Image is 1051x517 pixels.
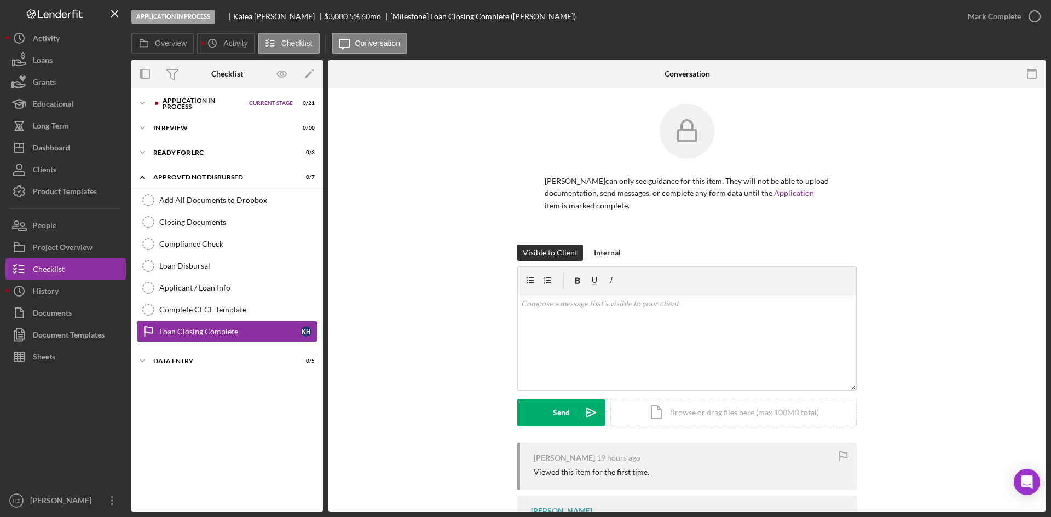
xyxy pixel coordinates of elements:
button: Internal [588,245,626,261]
button: Long-Term [5,115,126,137]
a: People [5,214,126,236]
p: [PERSON_NAME] can only see guidance for this item. They will not be able to upload documentation,... [545,175,829,212]
button: Document Templates [5,324,126,346]
div: Kalea [PERSON_NAME] [233,12,324,21]
div: 0 / 5 [295,358,315,364]
div: Loan Disbursal [159,262,317,270]
span: Current Stage [249,100,293,107]
div: 0 / 10 [295,125,315,131]
div: Add All Documents to Dropbox [159,196,317,205]
div: Data Entry [153,358,287,364]
button: Educational [5,93,126,115]
button: Checklist [258,33,320,54]
a: Loan Disbursal [137,255,317,277]
button: Conversation [332,33,408,54]
div: Viewed this item for the first time. [534,468,649,477]
div: People [33,214,56,239]
div: Project Overview [33,236,93,261]
button: Overview [131,33,194,54]
time: 2025-10-13 18:55 [597,454,640,462]
button: Mark Complete [957,5,1046,27]
button: Visible to Client [517,245,583,261]
div: Visible to Client [523,245,578,261]
div: Clients [33,159,56,183]
div: Documents [33,302,72,327]
button: Grants [5,71,126,93]
button: Dashboard [5,137,126,159]
label: Conversation [355,39,401,48]
div: Checklist [33,258,65,283]
div: Loan Closing Complete [159,327,301,336]
div: Conversation [665,69,710,78]
div: Send [553,399,570,426]
label: Overview [155,39,187,48]
div: 0 / 21 [295,100,315,107]
div: Open Intercom Messenger [1014,469,1040,495]
a: Complete CECL Template [137,299,317,321]
div: Dashboard [33,137,70,161]
button: Documents [5,302,126,324]
div: In Review [153,125,287,131]
button: HZ[PERSON_NAME] [5,490,126,512]
div: History [33,280,59,305]
div: Ready for LRC [153,149,287,156]
button: Loans [5,49,126,71]
button: Clients [5,159,126,181]
a: Loan Closing CompleteKH [137,321,317,342]
a: Applicant / Loan Info [137,277,317,299]
div: Activity [33,27,60,52]
button: Checklist [5,258,126,280]
div: Internal [594,245,621,261]
div: Approved Not Disbursed [153,174,287,181]
button: Product Templates [5,181,126,202]
button: Send [517,399,605,426]
text: HZ [13,498,20,504]
div: K H [301,326,311,337]
div: Application In Process [163,97,244,110]
div: Closing Documents [159,218,317,226]
button: History [5,280,126,302]
div: 0 / 3 [295,149,315,156]
div: [PERSON_NAME] [534,454,595,462]
div: [Milestone] Loan Closing Complete ([PERSON_NAME]) [390,12,576,21]
a: Closing Documents [137,211,317,233]
div: [PERSON_NAME] [27,490,99,514]
label: Activity [223,39,247,48]
div: Checklist [211,69,243,78]
button: Project Overview [5,236,126,258]
div: 5 % [349,12,360,21]
button: Sheets [5,346,126,368]
div: Application In Process [131,10,215,24]
div: Document Templates [33,324,105,348]
div: 0 / 7 [295,174,315,181]
button: Activity [5,27,126,49]
span: $3,000 [324,11,348,21]
div: [PERSON_NAME] [531,507,592,515]
div: Loans [33,49,53,74]
div: Compliance Check [159,240,317,248]
div: Complete CECL Template [159,305,317,314]
div: 60 mo [361,12,381,21]
label: Checklist [281,39,313,48]
div: Sheets [33,346,55,370]
div: Applicant / Loan Info [159,283,317,292]
div: Product Templates [33,181,97,205]
div: Long-Term [33,115,69,140]
a: Application [774,188,814,197]
a: Add All Documents to Dropbox [137,189,317,211]
div: Grants [33,71,56,96]
div: Educational [33,93,73,118]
